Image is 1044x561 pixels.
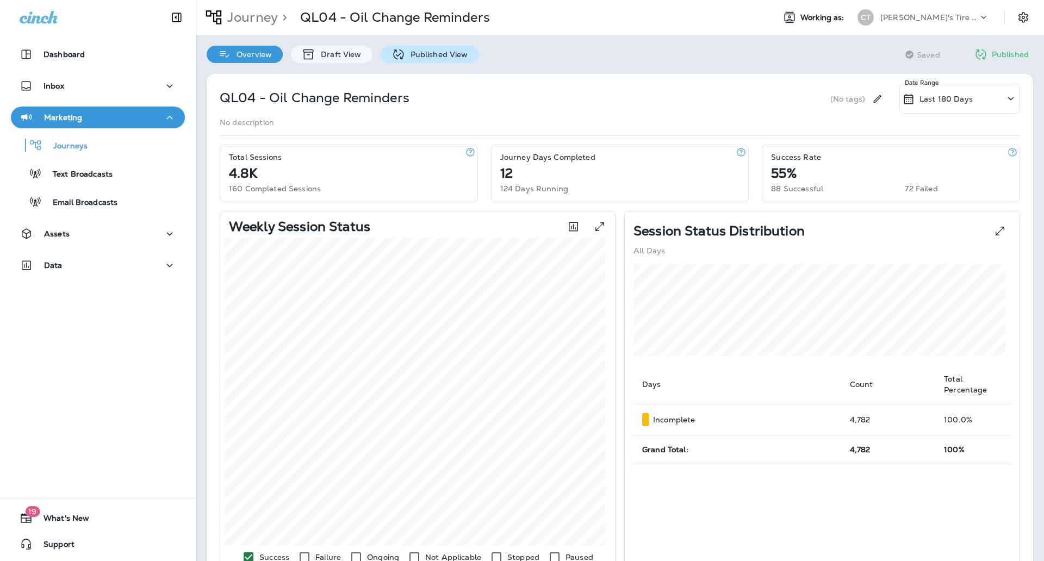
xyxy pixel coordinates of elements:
span: 4,782 [850,445,871,454]
p: Session Status Distribution [633,227,805,235]
p: Marketing [44,113,82,122]
button: Journeys [11,134,185,157]
p: Published [992,50,1029,59]
th: Total Percentage [935,365,1011,404]
button: Collapse Sidebar [161,7,192,28]
span: Saved [917,51,940,59]
button: 19What's New [11,507,185,529]
button: Data [11,254,185,276]
p: 72 Failed [905,184,937,193]
span: Support [33,540,74,553]
p: Incomplete [653,415,695,424]
p: 12 [500,169,513,178]
p: 4.8K [229,169,258,178]
th: Count [841,365,936,404]
button: Email Broadcasts [11,190,185,213]
span: Working as: [800,13,847,22]
p: Last 180 Days [919,95,973,103]
span: 19 [25,506,40,517]
p: Weekly Session Status [229,222,370,231]
p: QL04 - Oil Change Reminders [300,9,490,26]
button: View graph expanded to full screen [589,216,611,238]
p: QL04 - Oil Change Reminders [220,89,409,107]
p: Date Range [905,78,940,87]
p: Overview [231,50,272,59]
span: 100% [944,445,965,454]
td: 100.0 % [935,404,1011,435]
button: Settings [1014,8,1033,27]
p: > [278,9,287,26]
button: Inbox [11,75,185,97]
p: 88 Successful [771,184,823,193]
p: Success Rate [771,153,821,161]
td: 4,782 [841,404,936,435]
p: Inbox [43,82,64,90]
button: Support [11,533,185,555]
p: No description [220,118,274,127]
button: Assets [11,223,185,245]
p: Draft View [315,50,361,59]
th: Days [633,365,841,404]
p: Assets [44,229,70,238]
button: Text Broadcasts [11,162,185,185]
button: Marketing [11,107,185,128]
p: [PERSON_NAME]'s Tire & Auto [880,13,978,22]
p: Dashboard [43,50,85,59]
div: Edit [867,84,887,114]
p: Text Broadcasts [42,170,113,180]
p: 160 Completed Sessions [229,184,321,193]
p: Email Broadcasts [42,198,117,208]
p: 55% [771,169,796,178]
p: All Days [633,246,665,255]
p: Published View [405,50,468,59]
span: What's New [33,514,89,527]
p: Journeys [42,141,88,152]
p: Journey Days Completed [500,153,595,161]
button: Toggle between session count and session percentage [562,216,585,238]
button: View Pie expanded to full screen [989,220,1011,242]
div: CT [857,9,874,26]
p: Total Sessions [229,153,282,161]
button: Dashboard [11,43,185,65]
p: 124 Days Running [500,184,568,193]
span: Grand Total: [642,445,688,454]
p: (No tags) [830,95,865,103]
p: Data [44,261,63,270]
p: Journey [223,9,278,26]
